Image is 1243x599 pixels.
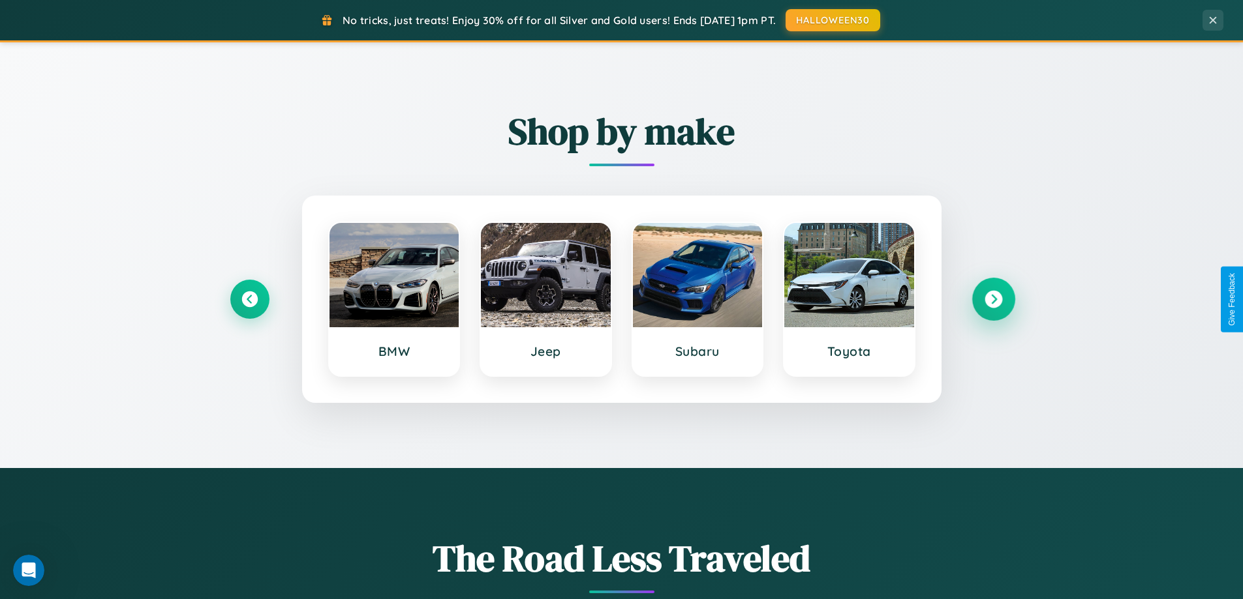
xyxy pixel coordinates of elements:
div: Give Feedback [1227,273,1236,326]
h1: The Road Less Traveled [230,533,1013,583]
iframe: Intercom live chat [13,555,44,586]
h3: Toyota [797,343,901,359]
button: HALLOWEEN30 [786,9,880,31]
h2: Shop by make [230,106,1013,156]
h3: Subaru [646,343,750,359]
h3: BMW [343,343,446,359]
h3: Jeep [494,343,598,359]
span: No tricks, just treats! Enjoy 30% off for all Silver and Gold users! Ends [DATE] 1pm PT. [343,14,776,27]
